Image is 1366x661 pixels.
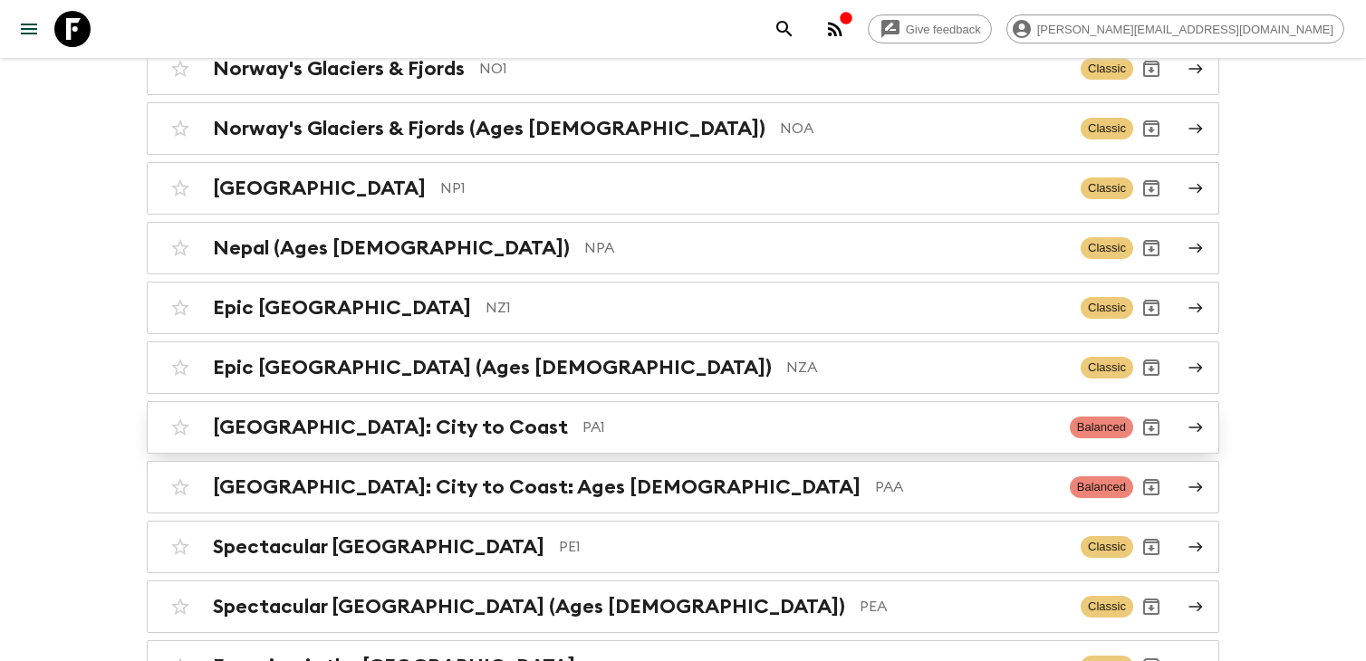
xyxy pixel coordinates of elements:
[213,57,465,81] h2: Norway's Glaciers & Fjords
[1133,51,1169,87] button: Archive
[213,475,861,499] h2: [GEOGRAPHIC_DATA]: City to Coast: Ages [DEMOGRAPHIC_DATA]
[479,58,1066,80] p: NO1
[582,417,1055,438] p: PA1
[1081,536,1133,558] span: Classic
[147,521,1219,573] a: Spectacular [GEOGRAPHIC_DATA]PE1ClassicArchive
[1081,237,1133,259] span: Classic
[1081,58,1133,80] span: Classic
[213,117,765,140] h2: Norway's Glaciers & Fjords (Ages [DEMOGRAPHIC_DATA])
[1133,589,1169,625] button: Archive
[1133,110,1169,147] button: Archive
[868,14,992,43] a: Give feedback
[213,535,544,559] h2: Spectacular [GEOGRAPHIC_DATA]
[875,476,1055,498] p: PAA
[147,43,1219,95] a: Norway's Glaciers & FjordsNO1ClassicArchive
[213,595,845,618] h2: Spectacular [GEOGRAPHIC_DATA] (Ages [DEMOGRAPHIC_DATA])
[896,23,991,36] span: Give feedback
[766,11,803,47] button: search adventures
[1133,529,1169,565] button: Archive
[1133,469,1169,505] button: Archive
[147,222,1219,274] a: Nepal (Ages [DEMOGRAPHIC_DATA])NPAClassicArchive
[11,11,47,47] button: menu
[213,296,471,320] h2: Epic [GEOGRAPHIC_DATA]
[1081,177,1133,199] span: Classic
[213,236,570,260] h2: Nepal (Ages [DEMOGRAPHIC_DATA])
[1081,118,1133,139] span: Classic
[213,416,568,439] h2: [GEOGRAPHIC_DATA]: City to Coast
[147,162,1219,215] a: [GEOGRAPHIC_DATA]NP1ClassicArchive
[559,536,1066,558] p: PE1
[1070,476,1133,498] span: Balanced
[1081,357,1133,378] span: Classic
[147,102,1219,155] a: Norway's Glaciers & Fjords (Ages [DEMOGRAPHIC_DATA])NOAClassicArchive
[440,177,1066,199] p: NP1
[1081,297,1133,319] span: Classic
[1081,596,1133,618] span: Classic
[147,282,1219,334] a: Epic [GEOGRAPHIC_DATA]NZ1ClassicArchive
[1133,290,1169,326] button: Archive
[1006,14,1344,43] div: [PERSON_NAME][EMAIL_ADDRESS][DOMAIN_NAME]
[213,356,772,379] h2: Epic [GEOGRAPHIC_DATA] (Ages [DEMOGRAPHIC_DATA])
[1133,409,1169,445] button: Archive
[1133,230,1169,266] button: Archive
[486,297,1066,319] p: NZ1
[213,177,426,200] h2: [GEOGRAPHIC_DATA]
[1070,417,1133,438] span: Balanced
[780,118,1066,139] p: NOA
[584,237,1066,259] p: NPA
[1027,23,1343,36] span: [PERSON_NAME][EMAIL_ADDRESS][DOMAIN_NAME]
[147,580,1219,633] a: Spectacular [GEOGRAPHIC_DATA] (Ages [DEMOGRAPHIC_DATA])PEAClassicArchive
[147,401,1219,454] a: [GEOGRAPHIC_DATA]: City to CoastPA1BalancedArchive
[860,596,1066,618] p: PEA
[147,461,1219,513] a: [GEOGRAPHIC_DATA]: City to Coast: Ages [DEMOGRAPHIC_DATA]PAABalancedArchive
[1133,350,1169,386] button: Archive
[1133,170,1169,206] button: Archive
[786,357,1066,378] p: NZA
[147,341,1219,394] a: Epic [GEOGRAPHIC_DATA] (Ages [DEMOGRAPHIC_DATA])NZAClassicArchive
